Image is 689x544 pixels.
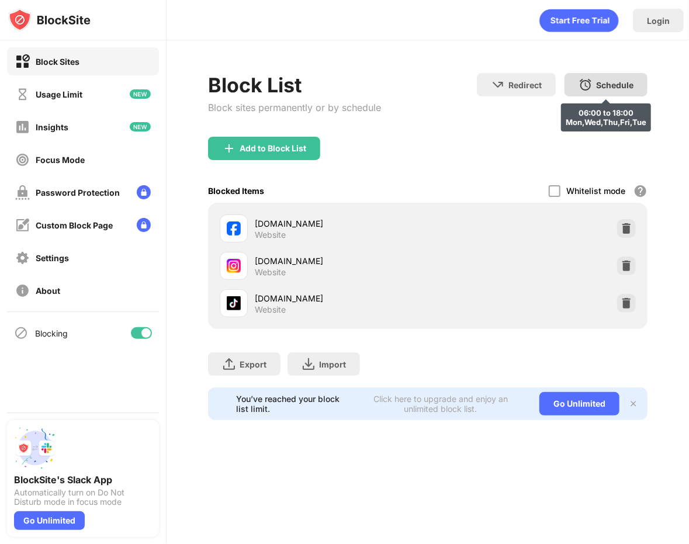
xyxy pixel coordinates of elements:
[255,230,286,240] div: Website
[15,283,30,298] img: about-off.svg
[208,186,264,196] div: Blocked Items
[539,392,619,415] div: Go Unlimited
[36,122,68,132] div: Insights
[255,217,428,230] div: [DOMAIN_NAME]
[36,220,113,230] div: Custom Block Page
[15,251,30,265] img: settings-off.svg
[15,153,30,167] img: focus-off.svg
[208,102,381,113] div: Block sites permanently or by schedule
[14,474,152,486] div: BlockSite's Slack App
[36,253,69,263] div: Settings
[137,185,151,199] img: lock-menu.svg
[15,120,30,134] img: insights-off.svg
[255,292,428,304] div: [DOMAIN_NAME]
[15,185,30,200] img: password-protection-off.svg
[356,394,525,414] div: Click here to upgrade and enjoy an unlimited block list.
[208,73,381,97] div: Block List
[15,54,30,69] img: block-on.svg
[236,394,349,414] div: You’ve reached your block list limit.
[36,89,82,99] div: Usage Limit
[36,57,79,67] div: Block Sites
[36,286,60,296] div: About
[227,259,241,273] img: favicons
[14,427,56,469] img: push-slack.svg
[14,326,28,340] img: blocking-icon.svg
[14,511,85,530] div: Go Unlimited
[15,218,30,233] img: customize-block-page-off.svg
[255,304,286,315] div: Website
[255,255,428,267] div: [DOMAIN_NAME]
[137,218,151,232] img: lock-menu.svg
[8,8,91,32] img: logo-blocksite.svg
[14,488,152,507] div: Automatically turn on Do Not Disturb mode in focus mode
[227,221,241,235] img: favicons
[130,89,151,99] img: new-icon.svg
[36,155,85,165] div: Focus Mode
[227,296,241,310] img: favicons
[596,80,633,90] div: Schedule
[319,359,346,369] div: Import
[15,87,30,102] img: time-usage-off.svg
[566,186,625,196] div: Whitelist mode
[566,108,646,117] div: 06:00 to 18:00
[629,399,638,408] img: x-button.svg
[35,328,68,338] div: Blocking
[240,144,306,153] div: Add to Block List
[539,9,619,32] div: animation
[508,80,542,90] div: Redirect
[255,267,286,278] div: Website
[566,117,646,127] div: Mon,Wed,Thu,Fri,Tue
[130,122,151,131] img: new-icon.svg
[36,188,120,197] div: Password Protection
[647,16,670,26] div: Login
[240,359,266,369] div: Export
